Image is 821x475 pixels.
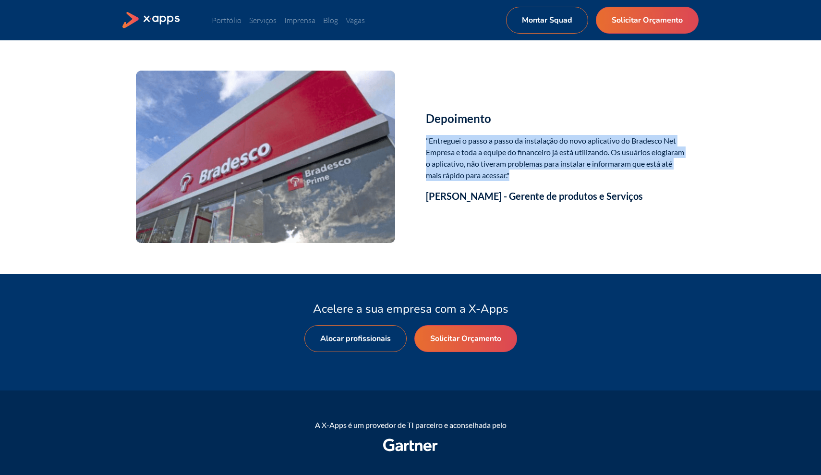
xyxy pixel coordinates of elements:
[323,15,338,25] a: Blog
[122,303,699,316] h4: Acelere a sua empresa com a X-Apps
[426,189,685,203] h3: [PERSON_NAME] - Gerente de produtos e Serviços
[596,7,699,34] a: Solicitar Orçamento
[212,15,241,25] a: Portfólio
[284,15,315,25] a: Imprensa
[426,110,685,127] h2: Depoimento
[506,7,588,34] a: Montar Squad
[136,71,395,243] img: Fachada de um banco Bradesco
[122,419,699,431] div: A X-Apps é um provedor de TI parceiro e aconselhada pelo
[304,325,407,352] a: Alocar profissionais
[426,135,685,181] p: "Entreguei o passo a passo da instalação do novo aplicativo do Bradesco Net Empresa e toda a equi...
[346,15,365,25] a: Vagas
[414,325,517,352] a: Solicitar Orçamento
[249,15,277,25] a: Serviços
